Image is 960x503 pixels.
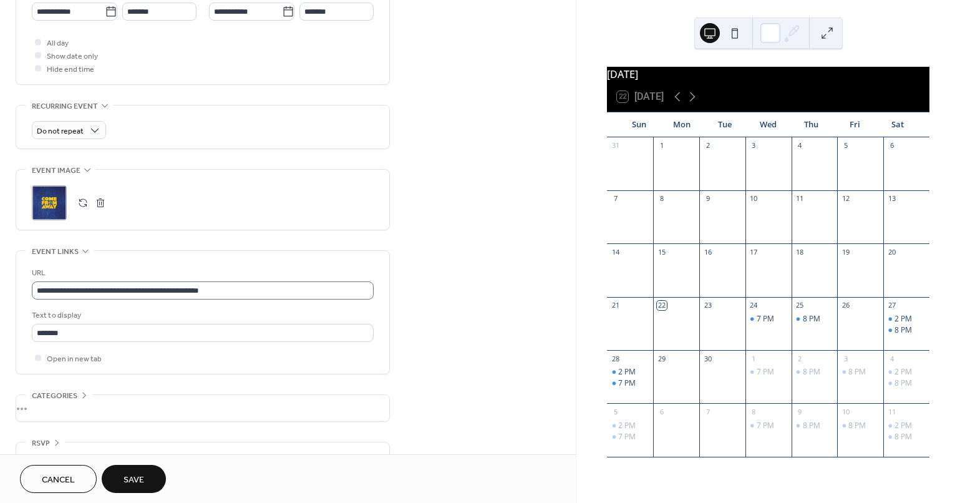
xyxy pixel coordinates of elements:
[792,421,838,431] div: 8 PM
[883,325,929,336] div: 8 PM
[757,367,774,378] div: 7 PM
[895,367,912,378] div: 2 PM
[703,141,712,150] div: 2
[607,432,653,442] div: 7 PM
[841,141,850,150] div: 5
[32,437,50,450] span: RSVP
[47,63,94,76] span: Hide end time
[757,314,774,325] div: 7 PM
[47,50,98,63] span: Show date only
[657,141,666,150] div: 1
[795,194,805,203] div: 11
[803,421,820,431] div: 8 PM
[803,314,820,325] div: 8 PM
[841,247,850,256] div: 19
[618,367,636,378] div: 2 PM
[16,395,389,421] div: •••
[795,354,805,363] div: 2
[747,112,790,137] div: Wed
[618,378,636,389] div: 7 PM
[611,141,620,150] div: 31
[745,367,792,378] div: 7 PM
[607,421,653,431] div: 2 PM
[895,421,912,431] div: 2 PM
[37,124,84,139] span: Do not repeat
[887,247,896,256] div: 20
[795,301,805,310] div: 25
[124,474,144,487] span: Save
[883,314,929,325] div: 2 PM
[607,378,653,389] div: 7 PM
[32,245,79,258] span: Event links
[657,407,666,416] div: 6
[848,421,866,431] div: 8 PM
[47,37,69,50] span: All day
[745,314,792,325] div: 7 PM
[833,112,876,137] div: Fri
[795,247,805,256] div: 18
[795,141,805,150] div: 4
[795,407,805,416] div: 9
[42,474,75,487] span: Cancel
[883,378,929,389] div: 8 PM
[611,354,620,363] div: 28
[611,301,620,310] div: 21
[32,389,77,403] span: Categories
[618,421,636,431] div: 2 PM
[611,247,620,256] div: 14
[837,421,883,431] div: 8 PM
[703,407,712,416] div: 7
[704,112,747,137] div: Tue
[895,432,912,442] div: 8 PM
[20,465,97,493] button: Cancel
[792,314,838,325] div: 8 PM
[841,407,850,416] div: 10
[32,266,371,280] div: URL
[895,378,912,389] div: 8 PM
[32,100,98,113] span: Recurring event
[895,325,912,336] div: 8 PM
[792,367,838,378] div: 8 PM
[618,432,636,442] div: 7 PM
[876,112,919,137] div: Sat
[32,185,67,220] div: ;
[657,301,666,310] div: 22
[841,194,850,203] div: 12
[611,194,620,203] div: 7
[657,354,666,363] div: 29
[16,442,389,469] div: •••
[47,353,102,366] span: Open in new tab
[841,354,850,363] div: 3
[883,367,929,378] div: 2 PM
[617,112,660,137] div: Sun
[661,112,704,137] div: Mon
[32,309,371,322] div: Text to display
[848,367,866,378] div: 8 PM
[803,367,820,378] div: 8 PM
[749,301,759,310] div: 24
[887,354,896,363] div: 4
[749,354,759,363] div: 1
[749,194,759,203] div: 10
[32,164,80,177] span: Event image
[887,407,896,416] div: 11
[790,112,833,137] div: Thu
[749,141,759,150] div: 3
[657,194,666,203] div: 8
[887,141,896,150] div: 6
[887,301,896,310] div: 27
[703,247,712,256] div: 16
[883,432,929,442] div: 8 PM
[703,301,712,310] div: 23
[607,367,653,378] div: 2 PM
[883,421,929,431] div: 2 PM
[887,194,896,203] div: 13
[837,367,883,378] div: 8 PM
[102,465,166,493] button: Save
[749,247,759,256] div: 17
[611,407,620,416] div: 5
[841,301,850,310] div: 26
[749,407,759,416] div: 8
[745,421,792,431] div: 7 PM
